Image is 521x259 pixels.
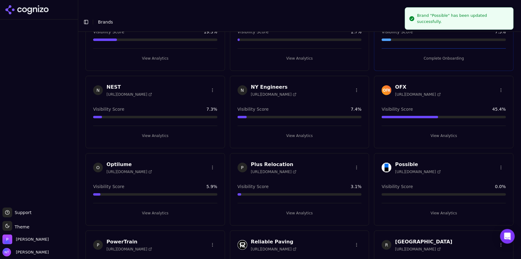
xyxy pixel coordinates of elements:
[204,29,217,35] span: 19.3 %
[93,106,124,112] span: Visibility Score
[93,131,217,141] button: View Analytics
[93,85,103,95] span: N
[382,163,392,172] img: Possible
[495,29,506,35] span: 7.5 %
[206,106,217,112] span: 7.3 %
[12,209,31,216] span: Support
[12,224,29,229] span: Theme
[495,183,506,190] span: 0.0 %
[395,161,441,168] h3: Possible
[238,163,247,172] span: P
[238,85,247,95] span: N
[93,54,217,63] button: View Analytics
[251,238,297,246] h3: Reliable Paving
[417,13,508,24] div: Brand "Possible" has been updated successfully.
[107,92,152,97] span: [URL][DOMAIN_NAME]
[2,248,11,257] img: Nate Tower
[16,237,49,242] span: Perrill
[107,247,152,252] span: [URL][DOMAIN_NAME]
[93,163,103,172] span: O
[382,85,392,95] img: OFX
[382,131,506,141] button: View Analytics
[107,169,152,174] span: [URL][DOMAIN_NAME]
[351,106,362,112] span: 7.4 %
[251,161,297,168] h3: Plus Relocation
[93,29,124,35] span: Visibility Score
[382,54,506,63] button: Complete Onboarding
[206,183,217,190] span: 5.9 %
[98,19,504,25] nav: breadcrumb
[251,247,297,252] span: [URL][DOMAIN_NAME]
[107,238,152,246] h3: PowerTrain
[251,92,297,97] span: [URL][DOMAIN_NAME]
[2,248,49,257] button: Open user button
[238,208,362,218] button: View Analytics
[238,29,269,35] span: Visibility Score
[382,106,413,112] span: Visibility Score
[395,238,452,246] h3: [GEOGRAPHIC_DATA]
[251,169,297,174] span: [URL][DOMAIN_NAME]
[395,169,441,174] span: [URL][DOMAIN_NAME]
[351,183,362,190] span: 3.1 %
[98,20,113,24] span: Brands
[13,250,49,255] span: [PERSON_NAME]
[2,235,12,244] img: Perrill
[107,83,152,91] h3: NEST
[395,247,441,252] span: [URL][DOMAIN_NAME]
[93,183,124,190] span: Visibility Score
[493,106,506,112] span: 45.4 %
[395,92,441,97] span: [URL][DOMAIN_NAME]
[238,54,362,63] button: View Analytics
[382,29,413,35] span: Visibility Score
[238,131,362,141] button: View Analytics
[251,83,297,91] h3: NY Engineers
[382,208,506,218] button: View Analytics
[93,240,103,250] span: P
[382,183,413,190] span: Visibility Score
[395,83,441,91] h3: OFX
[351,29,362,35] span: 1.7 %
[93,208,217,218] button: View Analytics
[382,240,392,250] span: R
[107,161,152,168] h3: Optilume
[238,183,269,190] span: Visibility Score
[500,229,515,244] div: Open Intercom Messenger
[238,106,269,112] span: Visibility Score
[238,240,247,250] img: Reliable Paving
[2,235,49,244] button: Open organization switcher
